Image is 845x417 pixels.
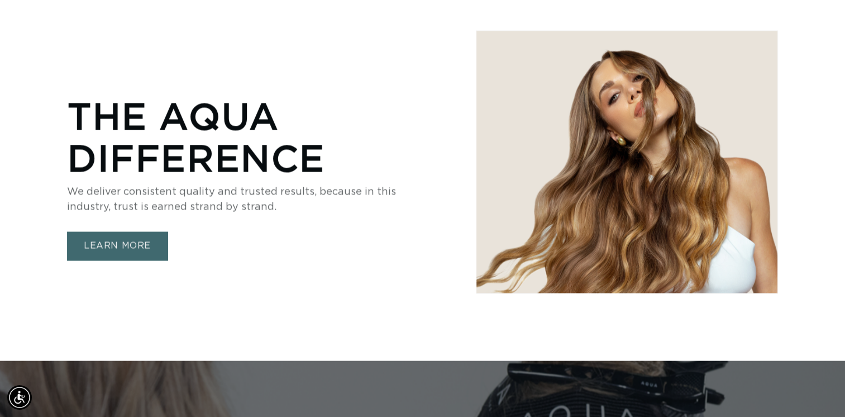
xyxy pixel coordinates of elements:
[67,137,440,179] p: Difference
[7,385,32,410] div: Accessibility Menu
[67,95,440,137] p: The AQUA
[789,363,845,417] iframe: Chat Widget
[67,231,168,260] a: LEARN MORE
[67,184,440,215] p: We deliver consistent quality and trusted results, because in this industry, trust is earned stra...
